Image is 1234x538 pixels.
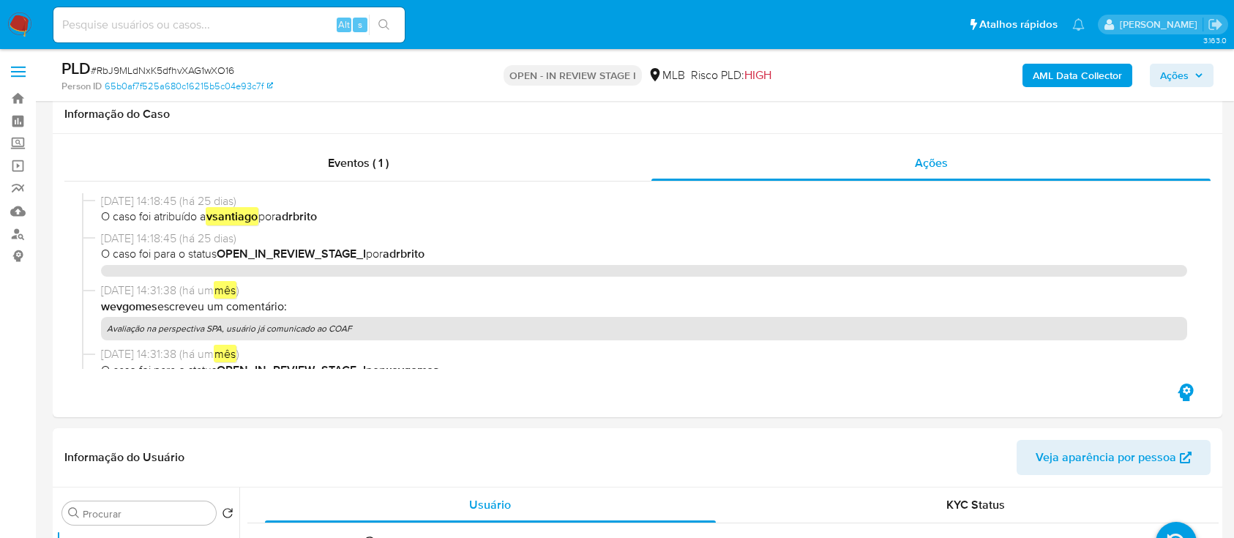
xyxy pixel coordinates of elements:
input: Pesquise usuários ou casos... [53,15,405,34]
span: HIGH [744,67,771,83]
button: Retornar ao pedido padrão [222,507,233,523]
h1: Informação do Caso [64,107,1211,122]
span: s [358,18,362,31]
b: Person ID [61,80,102,93]
a: 65b0af7f525a680c16215b5c04e93c7f [105,80,273,93]
button: Veja aparência por pessoa [1017,440,1211,475]
a: Sair [1208,17,1223,32]
span: Alt [338,18,350,31]
button: search-icon [369,15,399,35]
span: Usuário [469,496,511,513]
span: Veja aparência por pessoa [1036,440,1176,475]
b: AML Data Collector [1033,64,1122,87]
span: # RbJ9MLdNxK5dfhvXAG1wXO16 [91,63,234,78]
span: Risco PLD: [691,67,771,83]
div: MLB [648,67,685,83]
button: Ações [1150,64,1214,87]
span: KYC Status [946,496,1005,513]
input: Procurar [83,507,210,520]
h1: Informação do Usuário [64,450,184,465]
p: OPEN - IN REVIEW STAGE I [504,65,642,86]
span: Ações [915,154,948,171]
span: Eventos ( 1 ) [328,154,389,171]
span: Atalhos rápidos [979,17,1058,32]
p: vinicius.santiago@mercadolivre.com [1120,18,1203,31]
a: Notificações [1072,18,1085,31]
b: PLD [61,56,91,80]
span: Ações [1160,64,1189,87]
button: AML Data Collector [1022,64,1132,87]
button: Procurar [68,507,80,519]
